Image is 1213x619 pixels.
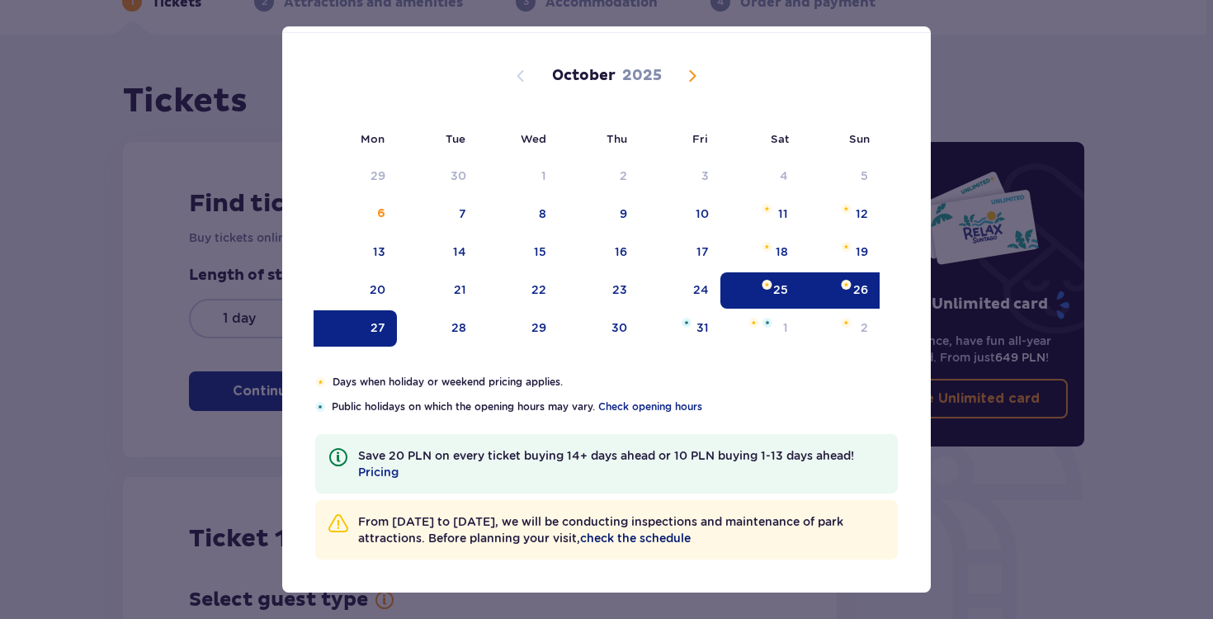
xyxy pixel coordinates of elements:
[611,319,627,336] div: 30
[776,243,788,260] div: 18
[371,168,385,184] div: 29
[622,66,662,86] p: 2025
[620,168,627,184] div: 2
[639,310,720,347] td: Blue star31
[693,281,709,298] div: 24
[358,464,399,480] a: Pricing
[639,158,720,195] td: Date not available. Friday, October 3, 2025
[841,280,852,290] img: Orange star
[370,281,385,298] div: 20
[315,402,325,412] img: Blue star
[606,132,627,145] small: Thu
[800,234,880,271] td: Orange star19
[511,66,531,86] button: Previous month
[639,272,720,309] td: 24
[315,158,397,195] td: Date not available. Monday, September 29, 2025
[800,158,880,195] td: Date not available. Sunday, October 5, 2025
[620,206,627,222] div: 9
[783,319,788,336] div: 1
[639,234,720,271] td: 17
[358,447,885,480] p: Save 20 PLN on every ticket buying 14+ days ahead or 10 PLN buying 1-13 days ahead!
[478,310,558,347] td: 29
[800,272,880,309] td: Date selected. Sunday, October 26, 2025
[580,530,691,546] a: check the schedule
[720,158,800,195] td: Date not available. Saturday, October 4, 2025
[333,375,898,390] p: Days when holiday or weekend pricing applies.
[856,206,868,222] div: 12
[682,318,691,328] img: Blue star
[639,196,720,233] td: 10
[780,168,788,184] div: 4
[478,158,558,195] td: Date not available. Wednesday, October 1, 2025
[773,281,788,298] div: 25
[534,243,546,260] div: 15
[558,310,640,347] td: 30
[861,319,868,336] div: 2
[800,196,880,233] td: Orange star12
[541,168,546,184] div: 1
[696,206,709,222] div: 10
[552,66,616,86] p: October
[397,234,479,271] td: 14
[558,272,640,309] td: 23
[373,243,385,260] div: 13
[371,319,385,336] div: 27
[598,399,702,414] a: Check opening hours
[701,168,709,184] div: 3
[315,272,397,309] td: 20
[720,272,800,309] td: Date selected. Saturday, October 25, 2025
[558,234,640,271] td: 16
[397,310,479,347] td: 28
[521,132,546,145] small: Wed
[361,132,385,145] small: Mon
[771,132,789,145] small: Sat
[315,196,397,233] td: Date not available. Monday, October 6, 2025
[682,66,702,86] button: Next month
[558,158,640,195] td: Date not available. Thursday, October 2, 2025
[762,318,772,328] img: Blue star
[451,168,466,184] div: 30
[612,281,627,298] div: 23
[451,319,466,336] div: 28
[762,242,772,252] img: Orange star
[615,243,627,260] div: 16
[720,196,800,233] td: Orange star11
[853,281,868,298] div: 26
[558,196,640,233] td: 9
[478,234,558,271] td: 15
[453,243,466,260] div: 14
[332,399,898,414] p: Public holidays on which the opening hours may vary.
[478,272,558,309] td: 22
[849,132,870,145] small: Sun
[762,204,772,214] img: Orange star
[696,319,709,336] div: 31
[454,281,466,298] div: 21
[720,234,800,271] td: Orange star18
[692,132,708,145] small: Fri
[358,513,885,546] p: From [DATE] to [DATE], we will be conducting inspections and maintenance of park attractions. Bef...
[478,196,558,233] td: 8
[841,204,852,214] img: Orange star
[841,318,852,328] img: Orange star
[800,310,880,347] td: Orange star2
[397,272,479,309] td: 21
[539,206,546,222] div: 8
[459,206,466,222] div: 7
[315,234,397,271] td: 13
[397,196,479,233] td: 7
[315,310,397,347] td: Date selected. Monday, October 27, 2025
[720,310,800,347] td: Orange starBlue star1
[531,281,546,298] div: 22
[696,243,709,260] div: 17
[446,132,465,145] small: Tue
[762,280,772,290] img: Orange star
[778,206,788,222] div: 11
[315,377,326,387] img: Orange star
[856,243,868,260] div: 19
[841,242,852,252] img: Orange star
[748,318,759,328] img: Orange star
[861,168,868,184] div: 5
